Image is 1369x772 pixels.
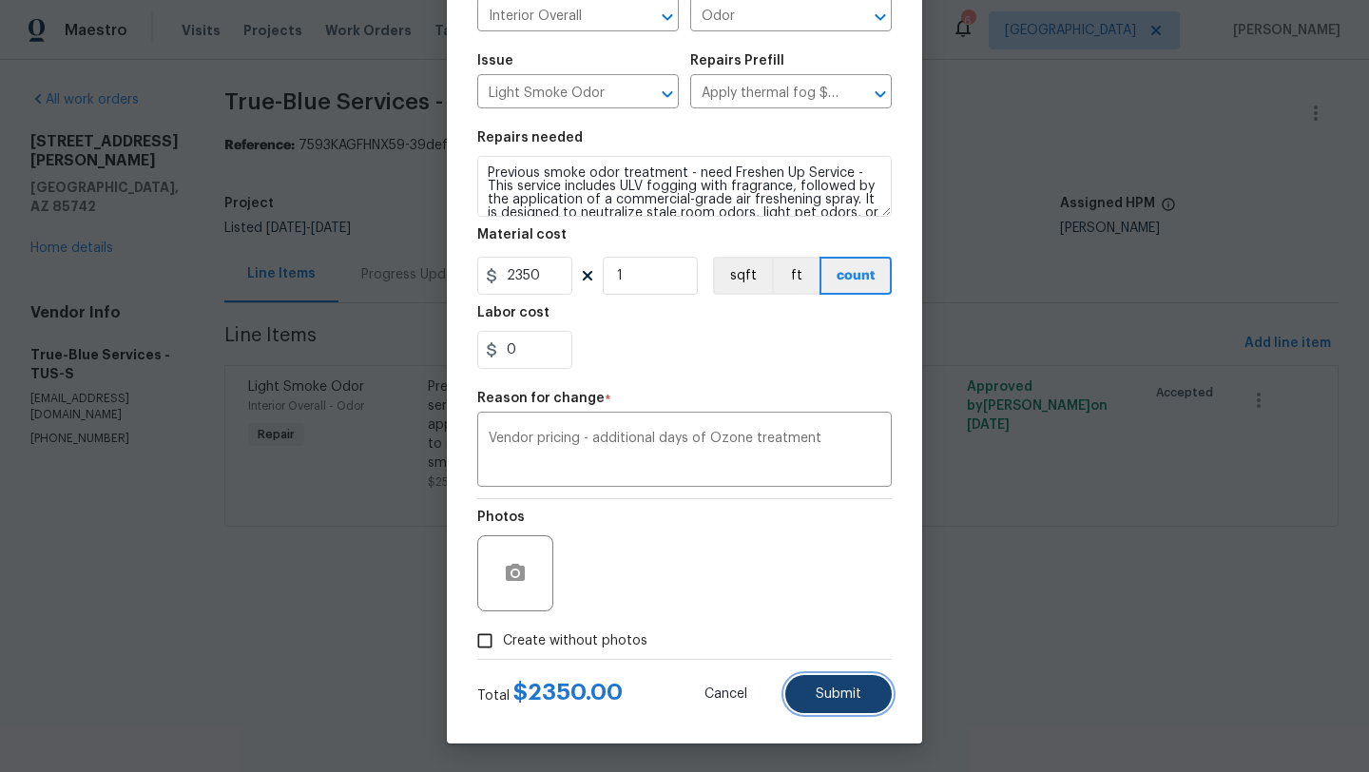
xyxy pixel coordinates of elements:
[772,257,819,295] button: ft
[477,683,623,705] div: Total
[816,687,861,702] span: Submit
[477,392,605,405] h5: Reason for change
[867,4,894,30] button: Open
[819,257,892,295] button: count
[477,228,567,241] h5: Material cost
[713,257,772,295] button: sqft
[489,432,880,472] textarea: Vendor pricing - additional days of Ozone treatment
[477,54,513,68] h5: Issue
[477,306,550,319] h5: Labor cost
[674,675,778,713] button: Cancel
[654,81,681,107] button: Open
[503,631,647,651] span: Create without photos
[477,511,525,524] h5: Photos
[785,675,892,713] button: Submit
[477,156,892,217] textarea: Previous smoke odor treatment - need Freshen Up Service - This service includes ULV fogging with ...
[867,81,894,107] button: Open
[477,131,583,145] h5: Repairs needed
[654,4,681,30] button: Open
[704,687,747,702] span: Cancel
[690,54,784,68] h5: Repairs Prefill
[513,681,623,704] span: $ 2350.00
